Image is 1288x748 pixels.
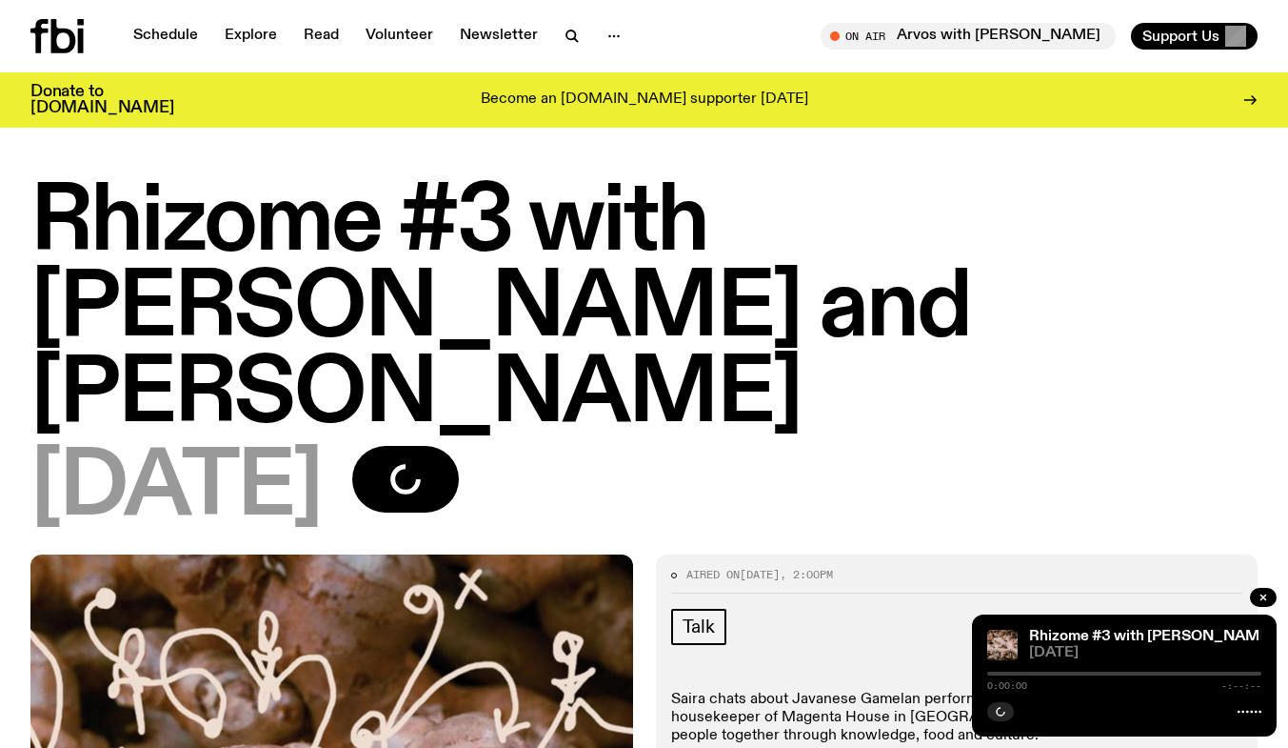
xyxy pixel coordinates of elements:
[686,567,740,582] span: Aired on
[740,567,780,582] span: [DATE]
[30,84,174,116] h3: Donate to [DOMAIN_NAME]
[30,181,1258,438] h1: Rhizome #3 with [PERSON_NAME] and [PERSON_NAME]
[671,691,1243,746] p: Saira chats about Javanese Gamelan performance and speaks to [PERSON_NAME], housekeeper of Magent...
[354,23,445,50] a: Volunteer
[987,681,1027,691] span: 0:00:00
[122,23,209,50] a: Schedule
[683,617,715,637] span: Talk
[987,630,1018,660] img: A close up picture of a bunch of ginger roots. Yellow squiggles with arrows, hearts and dots are ...
[1029,646,1261,660] span: [DATE]
[821,23,1116,50] button: On AirArvos with [PERSON_NAME]
[213,23,288,50] a: Explore
[1131,23,1258,50] button: Support Us
[481,91,808,109] p: Become an [DOMAIN_NAME] supporter [DATE]
[292,23,350,50] a: Read
[30,446,322,532] span: [DATE]
[1221,681,1261,691] span: -:--:--
[780,567,833,582] span: , 2:00pm
[671,609,726,645] a: Talk
[1142,28,1219,45] span: Support Us
[448,23,549,50] a: Newsletter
